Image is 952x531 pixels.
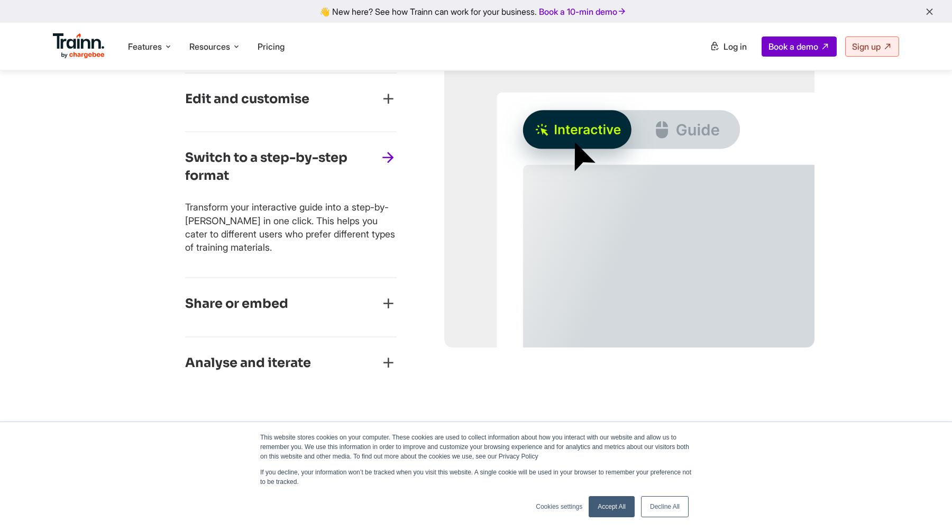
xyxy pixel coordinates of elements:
span: Features [128,41,162,52]
p: If you decline, your information won’t be tracked when you visit this website. A single cookie wi... [260,468,692,487]
a: Log in [703,37,753,56]
a: Decline All [641,496,689,517]
span: Sign up [852,41,881,52]
h3: Analyse and iterate [185,354,311,372]
p: Transform your interactive guide into a step-by-[PERSON_NAME] in one click. This helps you cater ... [185,200,397,254]
img: Trainn Logo [53,33,105,59]
div: 👋 New here? See how Trainn can work for your business. [6,6,946,16]
span: Resources [189,41,230,52]
a: Accept All [589,496,635,517]
a: Cookies settings [536,502,582,511]
p: This website stores cookies on your computer. These cookies are used to collect information about... [260,433,692,461]
span: Book a demo [768,41,818,52]
h3: Switch to a step-by-step format [185,149,380,185]
a: Book a 10-min demo [537,4,629,19]
a: Pricing [258,41,285,52]
img: guide-switch.svg [444,59,814,347]
h3: Share or embed [185,295,288,313]
h3: Edit and customise [185,90,309,108]
a: Sign up [845,36,899,57]
a: Book a demo [762,36,837,57]
span: Log in [724,41,747,52]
